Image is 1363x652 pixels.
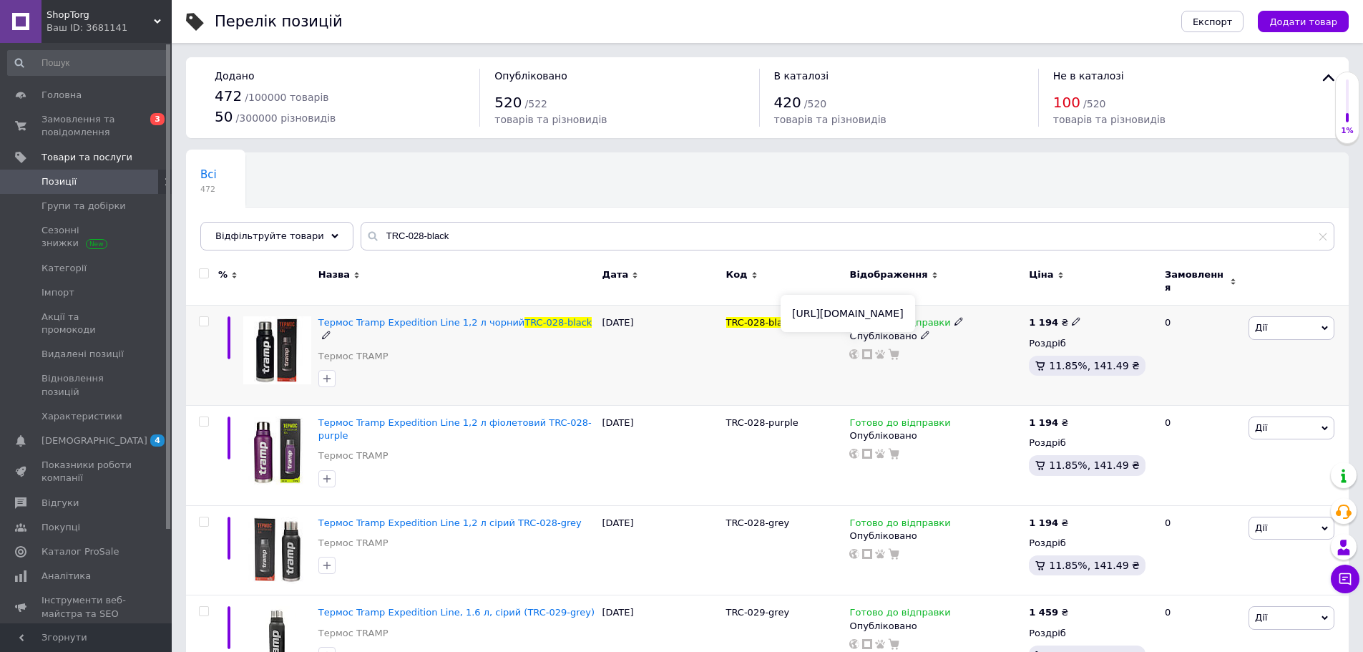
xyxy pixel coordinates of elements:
[318,350,389,363] a: Термос TRAMP
[1336,126,1359,136] div: 1%
[1156,405,1245,505] div: 0
[1165,268,1226,294] span: Замовлення
[1029,417,1068,429] div: ₴
[243,316,311,384] img: Термос Tramp Expedition Line 1,2 л черный TRC-028-black
[215,108,233,125] span: 50
[1029,627,1153,640] div: Роздріб
[47,21,172,34] div: Ваш ID: 3681141
[1029,517,1068,530] div: ₴
[318,607,595,618] a: Термос Tramp Expedition Line, 1.6 л, сірий (TRC-029-grey)
[41,545,119,558] span: Каталог ProSale
[726,317,793,328] span: TRC-028-black
[1029,606,1068,619] div: ₴
[524,317,592,328] span: TRC-028-black
[599,306,723,406] div: [DATE]
[1049,560,1140,571] span: 11.85%, 141.49 ₴
[318,537,389,550] a: Термос TRAMP
[1029,337,1153,350] div: Роздріб
[726,268,748,281] span: Код
[1258,11,1349,32] button: Додати товар
[774,114,886,125] span: товарів та різновидів
[1269,16,1337,27] span: Додати товар
[1029,417,1058,428] b: 1 194
[41,286,74,299] span: Імпорт
[245,92,328,103] span: / 100000 товарів
[1029,316,1081,329] div: ₴
[1049,360,1140,371] span: 11.85%, 141.49 ₴
[494,70,567,82] span: Опубліковано
[849,620,1022,633] div: Опубліковано
[1255,522,1267,533] span: Дії
[318,627,389,640] a: Термос TRAMP
[1053,114,1166,125] span: товарів та різновидів
[726,607,790,618] span: TRC-029-grey
[1029,607,1058,618] b: 1 459
[774,70,829,82] span: В каталозі
[41,311,132,336] span: Акції та промокоди
[47,9,154,21] span: ShopTorg
[150,434,165,447] span: 4
[1029,317,1058,328] b: 1 194
[41,521,80,534] span: Покупці
[849,530,1022,542] div: Опубліковано
[494,114,607,125] span: товарів та різновидів
[781,295,915,332] div: [URL][DOMAIN_NAME]
[41,175,77,188] span: Позиції
[599,505,723,595] div: [DATE]
[41,113,132,139] span: Замовлення та повідомлення
[1029,268,1053,281] span: Ціна
[804,98,826,110] span: / 520
[1331,565,1359,593] button: Чат з покупцем
[726,517,790,528] span: TRC-028-grey
[215,70,254,82] span: Додано
[602,268,629,281] span: Дата
[1053,94,1080,111] span: 100
[200,184,217,195] span: 472
[215,87,242,104] span: 472
[243,417,311,485] img: Термос Tramp Expedition Line 1,2 л фиолетовый TRC-028-purple
[849,330,1022,343] div: Опубліковано
[41,570,91,583] span: Аналітика
[41,372,132,398] span: Відновлення позицій
[1083,98,1105,110] span: / 520
[849,517,950,532] span: Готово до відправки
[41,594,132,620] span: Інструменти веб-майстра та SEO
[1255,422,1267,433] span: Дії
[41,497,79,510] span: Відгуки
[1181,11,1244,32] button: Експорт
[774,94,801,111] span: 420
[1156,306,1245,406] div: 0
[41,434,147,447] span: [DEMOGRAPHIC_DATA]
[849,317,950,332] span: Готово до відправки
[150,113,165,125] span: 3
[215,14,343,29] div: Перелік позицій
[1255,322,1267,333] span: Дії
[41,459,132,485] span: Показники роботи компанії
[318,317,592,328] a: Термос Tramp Expedition Line 1,2 л чорнийTRC-028-black
[41,224,132,250] span: Сезонні знижки
[361,222,1334,250] input: Пошук по назві позиції, артикулу і пошуковим запитам
[849,607,950,622] span: Готово до відправки
[1255,612,1267,623] span: Дії
[41,200,126,213] span: Групи та добірки
[494,94,522,111] span: 520
[849,417,950,432] span: Готово до відправки
[318,417,592,441] a: Термос Tramp Expedition Line 1,2 л фіолетовий TRC-028-purple
[1029,517,1058,528] b: 1 194
[243,517,311,585] img: Термос Tramp Expedition Line 1,2 л серый TRC-028-grey
[236,112,336,124] span: / 300000 різновидів
[1053,70,1124,82] span: Не в каталозі
[726,417,798,428] span: TRC-028-purple
[215,230,324,241] span: Відфільтруйте товари
[1029,437,1153,449] div: Роздріб
[318,517,582,528] a: Термос Tramp Expedition Line 1,2 л сірий TRC-028-grey
[318,449,389,462] a: Термос TRAMP
[200,168,217,181] span: Всі
[1029,537,1153,550] div: Роздріб
[849,429,1022,442] div: Опубліковано
[41,410,122,423] span: Характеристики
[41,348,124,361] span: Видалені позиції
[41,151,132,164] span: Товари та послуги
